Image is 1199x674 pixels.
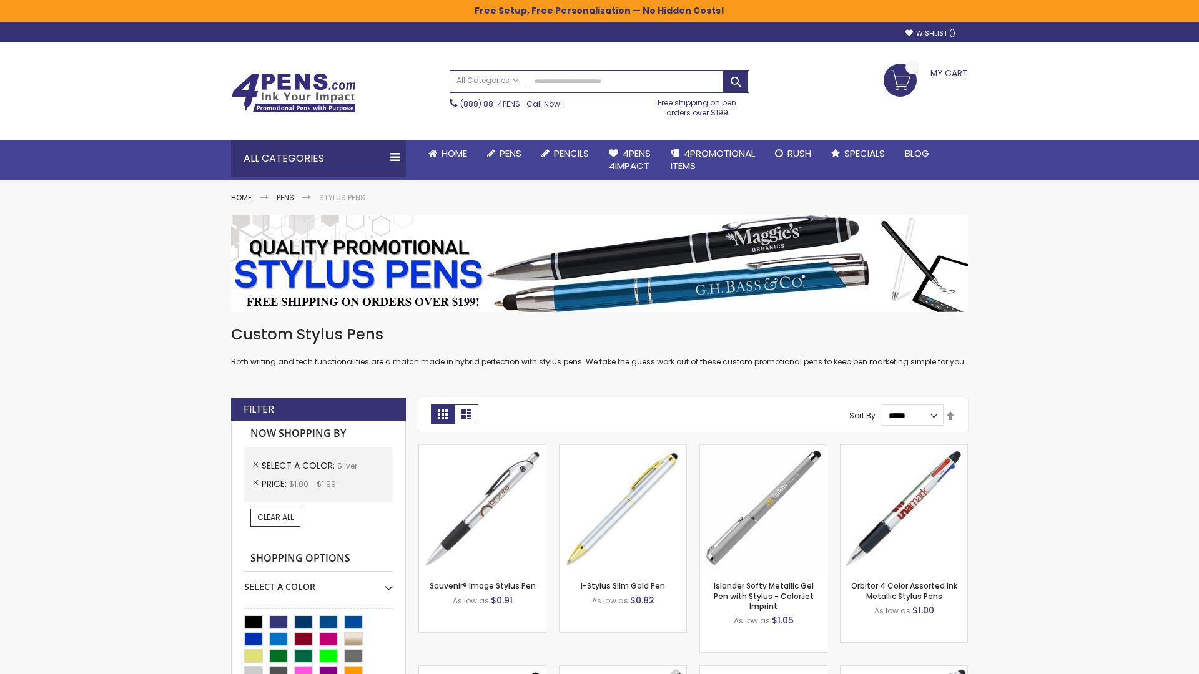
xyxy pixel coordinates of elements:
[609,147,651,172] span: 4Pens 4impact
[714,580,814,611] a: Islander Softy Metallic Gel Pen with Stylus - ColorJet Imprint
[851,580,957,601] a: Orbitor 4 Color Assorted Ink Metallic Stylus Pens
[560,445,686,572] img: I-Stylus-Slim-Gold-Silver
[491,594,513,607] span: $0.91
[456,76,519,85] span: All Categories
[419,445,546,572] img: Souvenir® Image Stylus Pen-Silver
[700,445,827,572] img: Islander Softy Metallic Gel Pen with Stylus - ColorJet Imprint-Silver
[849,410,876,421] label: Sort By
[244,572,393,593] div: Select A Color
[231,325,968,368] div: Both writing and tech functionalities are a match made in hybrid perfection with stylus pens. We ...
[844,147,885,160] span: Specials
[262,477,289,490] span: Price
[592,595,628,606] span: As low as
[560,444,686,455] a: I-Stylus-Slim-Gold-Silver
[821,140,895,167] a: Specials
[905,147,929,160] span: Blog
[895,140,939,167] a: Blog
[442,147,467,160] span: Home
[500,147,521,160] span: Pens
[477,140,531,167] a: Pens
[581,580,665,591] a: I-Stylus Slim Gold Pen
[765,140,821,167] a: Rush
[231,140,406,177] div: All Categories
[231,325,968,344] h1: Custom Stylus Pens
[912,604,934,617] span: $1.00
[319,192,365,203] strong: Stylus Pens
[450,71,525,91] a: All Categories
[244,421,393,447] strong: Now Shopping by
[430,580,536,591] a: Souvenir® Image Stylus Pen
[645,93,750,118] div: Free shipping on pen orders over $199
[460,99,562,109] span: - Call Now!
[262,459,337,472] span: Select A Color
[250,509,300,526] a: Clear All
[671,147,755,172] span: 4PROMOTIONAL ITEMS
[231,73,356,113] img: 4Pens Custom Pens and Promotional Products
[231,215,968,312] img: Stylus Pens
[531,140,599,167] a: Pencils
[772,614,794,627] span: $1.05
[431,404,455,424] strong: Grid
[257,512,294,522] span: Clear All
[661,140,765,180] a: 4PROMOTIONALITEMS
[554,147,589,160] span: Pencils
[787,147,811,160] span: Rush
[874,605,910,616] span: As low as
[231,192,252,203] a: Home
[841,444,967,455] a: Orbitor 4 Color Assorted Ink Metallic Stylus Pens-Silver
[419,444,546,455] a: Souvenir® Image Stylus Pen-Silver
[630,594,654,607] span: $0.82
[289,479,336,489] span: $1.00 - $1.99
[453,595,489,606] span: As low as
[277,192,294,203] a: Pens
[244,545,393,572] strong: Shopping Options
[244,403,274,416] strong: Filter
[599,140,661,180] a: 4Pens4impact
[337,461,357,471] span: Silver
[905,29,955,38] a: Wishlist
[460,99,520,109] a: (888) 88-4PENS
[841,445,967,572] img: Orbitor 4 Color Assorted Ink Metallic Stylus Pens-Silver
[418,140,477,167] a: Home
[700,444,827,455] a: Islander Softy Metallic Gel Pen with Stylus - ColorJet Imprint-Silver
[734,615,770,626] span: As low as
